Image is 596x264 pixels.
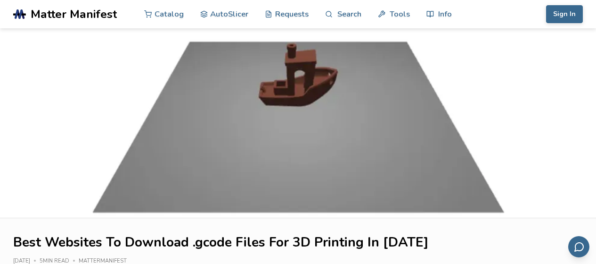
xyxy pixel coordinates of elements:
h1: Best Websites To Download .gcode Files For 3D Printing In [DATE] [13,235,583,250]
button: Sign In [546,5,583,23]
span: Matter Manifest [31,8,117,21]
button: Send feedback via email [568,236,589,257]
